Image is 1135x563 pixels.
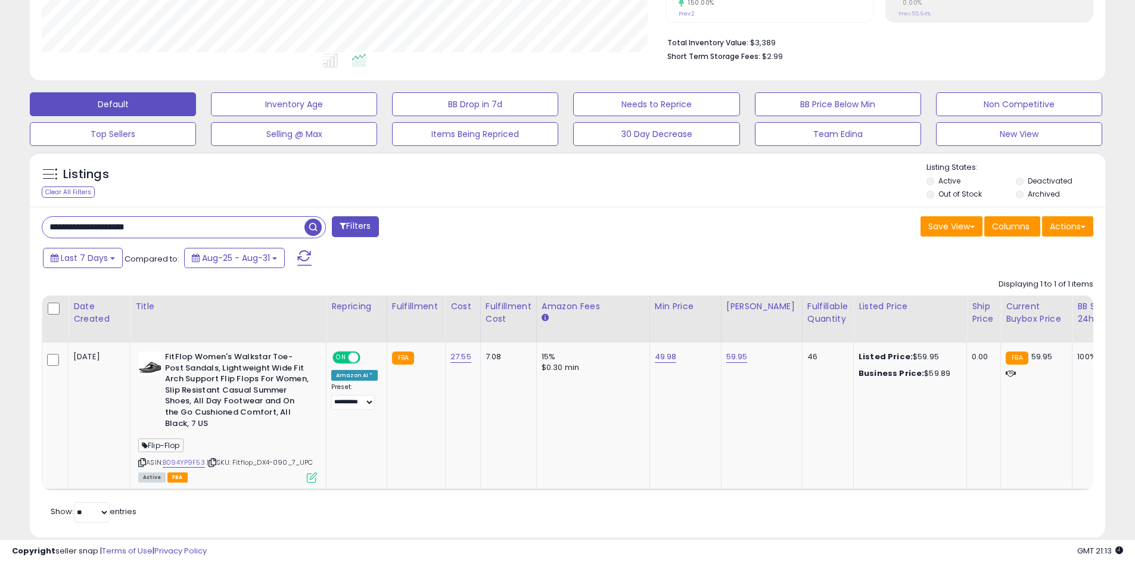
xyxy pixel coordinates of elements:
[138,352,317,481] div: ASIN:
[984,216,1040,237] button: Columns
[138,472,166,483] span: All listings currently available for purchase on Amazon
[859,368,924,379] b: Business Price:
[1028,189,1060,199] label: Archived
[972,352,991,362] div: 0.00
[755,92,921,116] button: BB Price Below Min
[359,353,378,363] span: OFF
[573,92,739,116] button: Needs to Reprice
[331,300,382,313] div: Repricing
[936,92,1102,116] button: Non Competitive
[859,368,957,379] div: $59.89
[211,92,377,116] button: Inventory Age
[1077,545,1123,556] span: 2025-09-8 21:13 GMT
[334,353,349,363] span: ON
[392,352,414,365] small: FBA
[938,189,982,199] label: Out of Stock
[573,122,739,146] button: 30 Day Decrease
[51,506,136,517] span: Show: entries
[102,545,153,556] a: Terms of Use
[184,248,285,268] button: Aug-25 - Aug-31
[486,352,527,362] div: 7.08
[542,352,640,362] div: 15%
[542,300,645,313] div: Amazon Fees
[165,352,310,432] b: FitFlop Women's Walkstar Toe-Post Sandals, Lightweight Wide Fit Arch Support Flip Flops For Women...
[1006,300,1067,325] div: Current Buybox Price
[392,122,558,146] button: Items Being Repriced
[486,300,531,325] div: Fulfillment Cost
[938,176,960,186] label: Active
[135,300,321,313] div: Title
[392,300,440,313] div: Fulfillment
[726,351,748,363] a: 59.95
[331,383,378,410] div: Preset:
[42,186,95,198] div: Clear All Filters
[921,216,982,237] button: Save View
[30,92,196,116] button: Default
[859,300,962,313] div: Listed Price
[898,10,931,17] small: Prev: 55.64%
[755,122,921,146] button: Team Edina
[999,279,1093,290] div: Displaying 1 to 1 of 1 items
[859,351,913,362] b: Listed Price:
[1031,351,1053,362] span: 59.95
[138,352,162,375] img: 31+upxzbcWL._SL40_.jpg
[1028,176,1072,186] label: Deactivated
[154,545,207,556] a: Privacy Policy
[726,300,797,313] div: [PERSON_NAME]
[807,352,844,362] div: 46
[542,362,640,373] div: $0.30 min
[972,300,996,325] div: Ship Price
[859,352,957,362] div: $59.95
[926,162,1105,173] p: Listing States:
[1077,300,1121,325] div: BB Share 24h.
[542,313,549,324] small: Amazon Fees.
[73,300,125,325] div: Date Created
[655,351,677,363] a: 49.98
[12,545,55,556] strong: Copyright
[667,35,1084,49] li: $3,389
[138,438,184,452] span: Flip-Flop
[61,252,108,264] span: Last 7 Days
[332,216,378,237] button: Filters
[807,300,848,325] div: Fulfillable Quantity
[1042,216,1093,237] button: Actions
[73,352,121,362] div: [DATE]
[12,546,207,557] div: seller snap | |
[992,220,1030,232] span: Columns
[30,122,196,146] button: Top Sellers
[43,248,123,268] button: Last 7 Days
[655,300,716,313] div: Min Price
[936,122,1102,146] button: New View
[667,38,748,48] b: Total Inventory Value:
[211,122,377,146] button: Selling @ Max
[167,472,188,483] span: FBA
[667,51,760,61] b: Short Term Storage Fees:
[125,253,179,265] span: Compared to:
[679,10,695,17] small: Prev: 2
[762,51,783,62] span: $2.99
[202,252,270,264] span: Aug-25 - Aug-31
[450,300,475,313] div: Cost
[331,370,378,381] div: Amazon AI *
[450,351,471,363] a: 27.55
[392,92,558,116] button: BB Drop in 7d
[1006,352,1028,365] small: FBA
[207,458,313,467] span: | SKU: Fitflop_DX4-090_7_UPC
[1077,352,1117,362] div: 100%
[63,166,109,183] h5: Listings
[163,458,205,468] a: B094YP9F53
